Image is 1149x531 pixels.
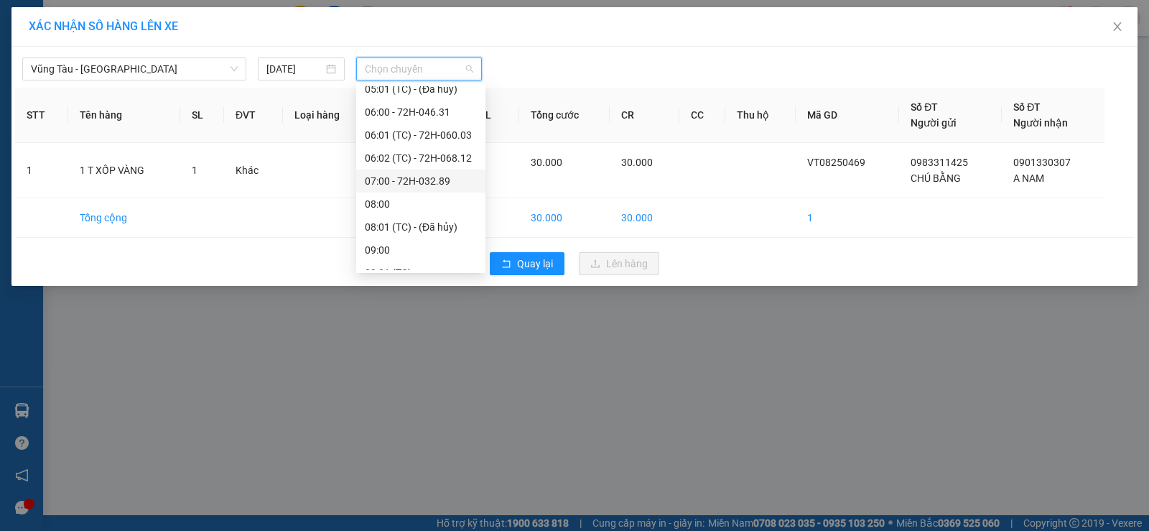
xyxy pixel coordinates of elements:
span: 0901330307 [1013,157,1071,168]
span: Số ĐT [1013,101,1041,113]
td: 30.000 [610,198,679,238]
th: ĐVT [224,88,283,143]
span: Người gửi [911,117,957,129]
span: VP NVT [158,101,232,126]
div: 06:02 (TC) - 72H-068.12 [365,150,477,166]
div: A NAM [137,64,253,81]
th: Thu hộ [725,88,796,143]
th: Tên hàng [68,88,180,143]
button: rollbackQuay lại [490,252,564,275]
span: 30.000 [531,157,562,168]
td: 1 [796,198,899,238]
div: 0901330307 [137,81,253,101]
span: Người nhận [1013,117,1068,129]
input: 15/08/2025 [266,61,323,77]
span: XÁC NHẬN SỐ HÀNG LÊN XE [29,19,178,33]
span: 0983311425 [911,157,968,168]
td: Khác [224,143,283,198]
span: VT08250469 [807,157,865,168]
span: Vũng Tàu - Sân Bay [31,58,238,80]
th: STT [15,88,68,143]
div: 0983311425 [12,64,127,84]
div: VP 184 [PERSON_NAME] - HCM [137,12,253,64]
td: 30.000 [519,198,610,238]
div: 08:01 (TC) - (Đã hủy) [365,219,477,235]
div: 09:00 [365,242,477,258]
div: CHÚ BẰNG [12,47,127,64]
div: VP 108 [PERSON_NAME] [12,12,127,47]
span: Chọn chuyến [365,58,473,80]
th: SL [180,88,224,143]
button: uploadLên hàng [579,252,659,275]
th: Tổng cước [519,88,610,143]
th: CR [610,88,679,143]
span: Gửi: [12,14,34,29]
div: 08:00 [365,196,477,212]
div: 06:01 (TC) - 72H-060.03 [365,127,477,143]
span: 30.000 [621,157,653,168]
div: 05:01 (TC) - (Đã hủy) [365,81,477,97]
td: Tổng cộng [68,198,180,238]
span: close [1112,21,1123,32]
span: A NAM [1013,172,1044,184]
span: Quay lại [517,256,553,272]
div: 09:01 (TC) [365,265,477,281]
th: Mã GD [796,88,899,143]
span: Nhận: [137,14,172,29]
th: CC [679,88,725,143]
span: Số ĐT [911,101,938,113]
button: Close [1097,7,1138,47]
span: rollback [501,259,511,270]
td: 1 T XỐP VÀNG [68,143,180,198]
div: 07:00 - 72H-032.89 [365,173,477,189]
span: CHÚ BẰNG [911,172,961,184]
span: 1 [192,165,197,176]
div: 06:00 - 72H-046.31 [365,104,477,120]
td: 1 [15,143,68,198]
th: Loại hàng [283,88,370,143]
